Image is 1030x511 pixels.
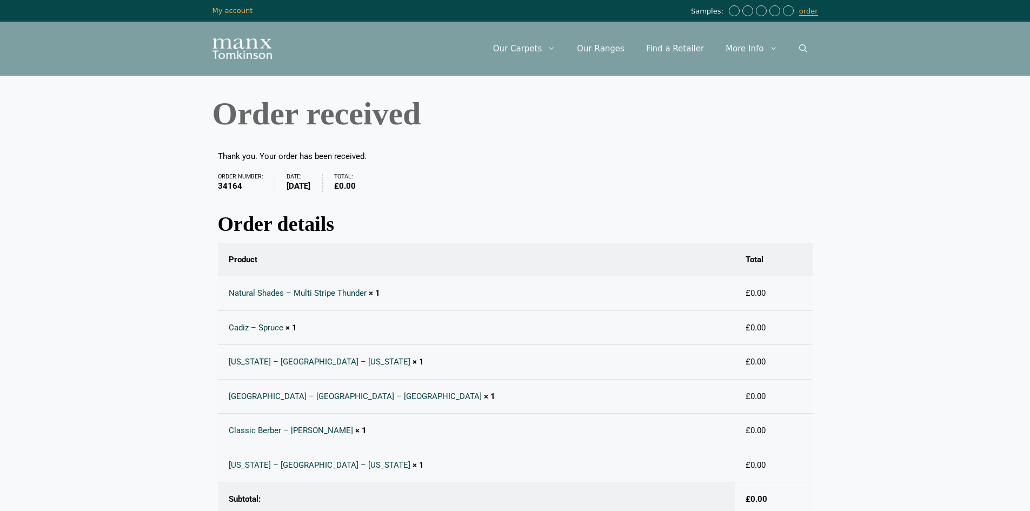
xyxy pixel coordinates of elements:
bdi: 0.00 [746,426,766,435]
a: Our Carpets [482,32,567,65]
nav: Primary [482,32,818,65]
strong: × 1 [413,460,424,470]
span: £ [746,426,750,435]
span: £ [746,460,750,470]
a: Classic Berber – [PERSON_NAME] [229,426,353,435]
span: 0.00 [746,494,767,504]
a: Our Ranges [566,32,635,65]
strong: [DATE] [287,180,310,193]
a: Find a Retailer [635,32,715,65]
span: Samples: [691,7,726,16]
h1: Order received [212,97,818,130]
bdi: 0.00 [746,391,766,401]
a: Open Search Bar [788,32,818,65]
li: Date: [287,174,322,192]
a: [US_STATE] – [GEOGRAPHIC_DATA] – [US_STATE] [229,460,410,470]
strong: × 1 [484,391,495,401]
span: £ [746,494,750,504]
a: [US_STATE] – [GEOGRAPHIC_DATA] – [US_STATE] [229,357,410,367]
th: Product [218,243,735,277]
a: More Info [715,32,788,65]
a: Cadiz – Spruce [229,323,283,333]
span: £ [746,323,750,333]
a: My account [212,6,253,15]
strong: × 1 [413,357,424,367]
li: Order number: [218,174,275,192]
span: £ [746,357,750,367]
strong: 34164 [218,180,263,193]
span: £ [746,288,750,298]
h2: Order details [218,216,813,232]
li: Total: [334,174,367,192]
bdi: 0.00 [746,460,766,470]
span: £ [334,181,339,191]
bdi: 0.00 [334,181,356,191]
bdi: 0.00 [746,323,766,333]
strong: × 1 [285,323,297,333]
span: £ [746,391,750,401]
th: Total [735,243,813,277]
bdi: 0.00 [746,357,766,367]
img: Manx Tomkinson [212,38,272,59]
a: [GEOGRAPHIC_DATA] – [GEOGRAPHIC_DATA] – [GEOGRAPHIC_DATA] [229,391,482,401]
strong: × 1 [355,426,367,435]
p: Thank you. Your order has been received. [218,151,813,162]
a: order [799,7,818,16]
a: Natural Shades – Multi Stripe Thunder [229,288,367,298]
strong: × 1 [369,288,380,298]
bdi: 0.00 [746,288,766,298]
